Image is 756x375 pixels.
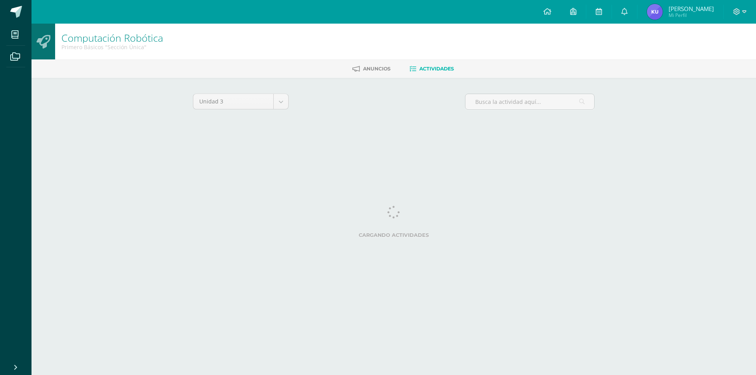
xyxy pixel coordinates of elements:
span: Anuncios [363,66,391,72]
input: Busca la actividad aquí... [465,94,594,109]
a: Actividades [409,63,454,75]
label: Cargando actividades [193,232,595,238]
div: Primero Básicos 'Sección Única' [61,43,163,51]
a: Anuncios [352,63,391,75]
span: [PERSON_NAME] [669,5,714,13]
span: Mi Perfil [669,12,714,18]
span: Actividades [419,66,454,72]
span: Unidad 3 [199,94,267,109]
a: Computación Robótica [61,31,163,44]
img: a8e1836717dec2724d40b33456046a0b.png [647,4,663,20]
h1: Computación Robótica [61,32,163,43]
a: Unidad 3 [193,94,288,109]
